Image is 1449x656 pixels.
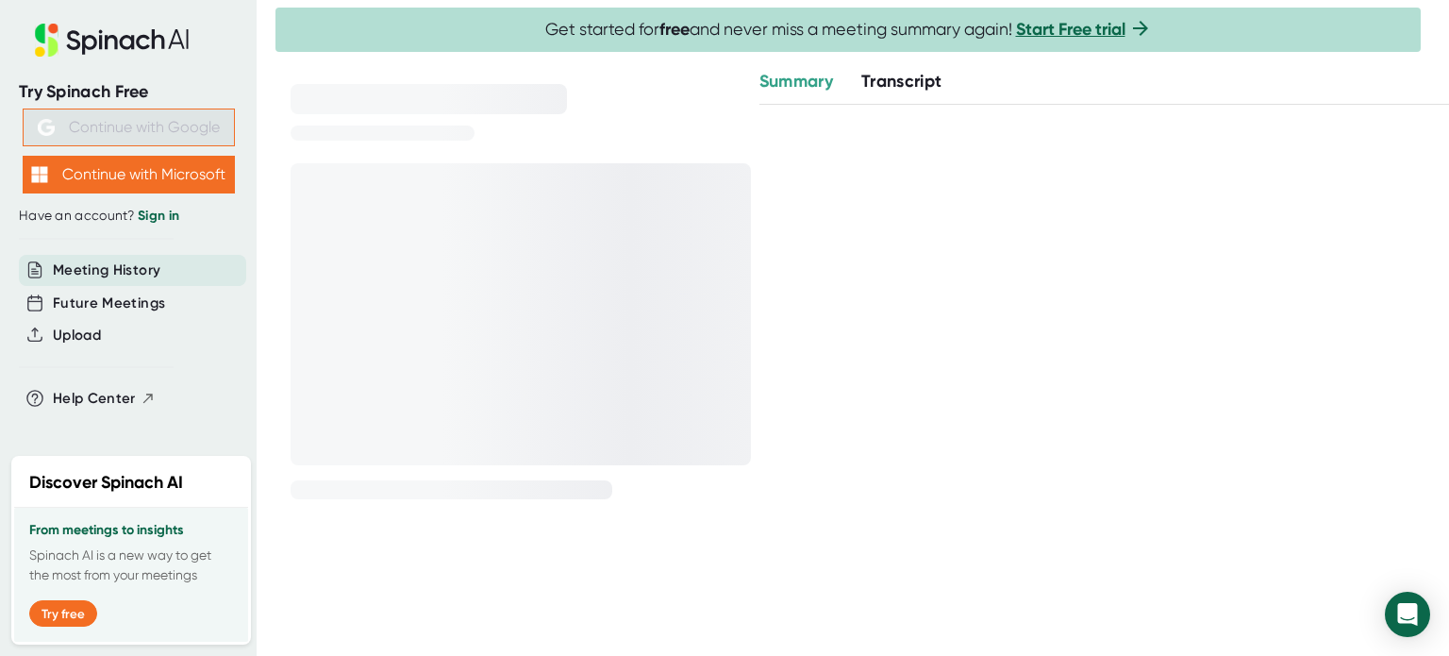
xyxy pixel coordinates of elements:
button: Help Center [53,388,156,410]
span: Transcript [861,71,942,92]
div: Try Spinach Free [19,81,238,103]
img: Aehbyd4JwY73AAAAAElFTkSuQmCC [38,119,55,136]
span: Summary [759,71,833,92]
span: Get started for and never miss a meeting summary again! [545,19,1152,41]
div: Have an account? [19,208,238,225]
button: Summary [759,69,833,94]
a: Sign in [138,208,179,224]
h2: Discover Spinach AI [29,470,183,496]
button: Continue with Microsoft [23,156,235,193]
button: Continue with Google [23,109,235,146]
button: Try free [29,600,97,627]
a: Start Free trial [1016,19,1125,40]
button: Future Meetings [53,293,165,314]
button: Upload [53,325,101,346]
span: Help Center [53,388,136,410]
button: Meeting History [53,260,160,281]
p: Spinach AI is a new way to get the most from your meetings [29,546,233,585]
b: free [659,19,690,40]
div: Open Intercom Messenger [1385,592,1430,637]
h3: From meetings to insights [29,523,233,538]
button: Transcript [861,69,942,94]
